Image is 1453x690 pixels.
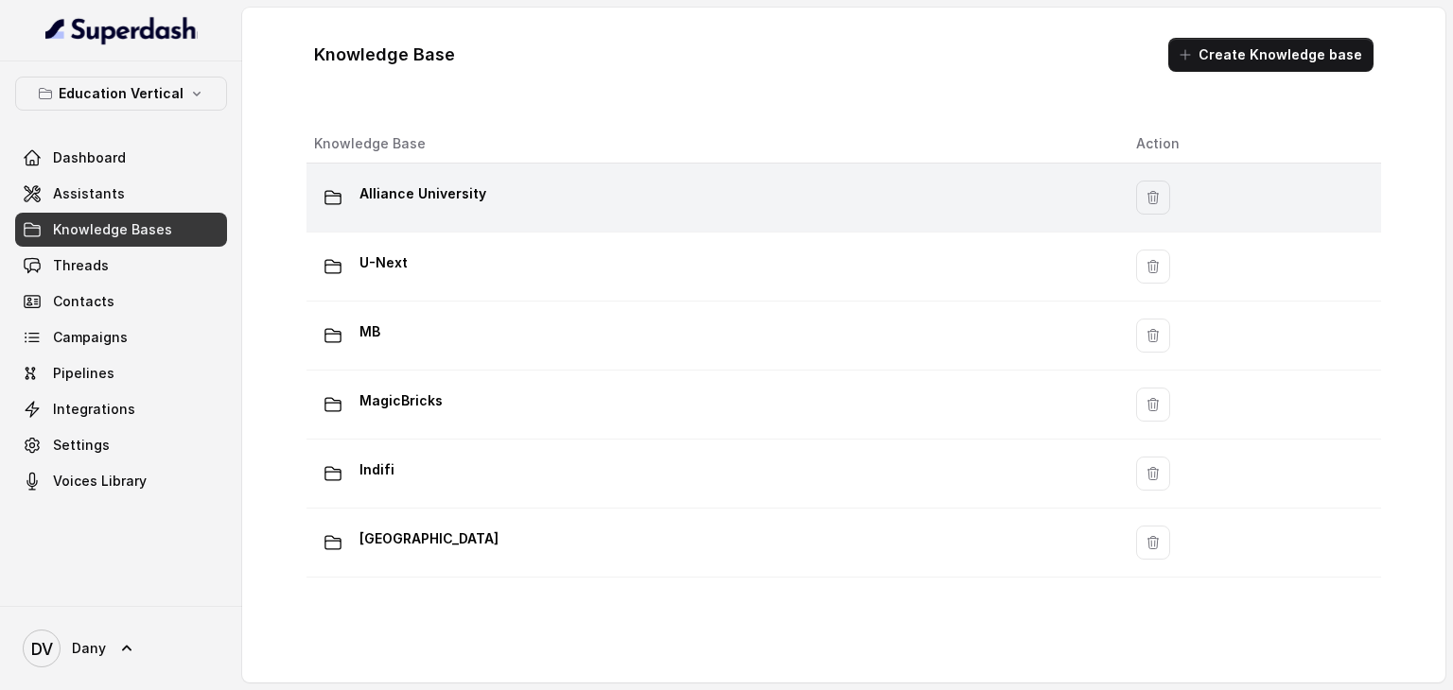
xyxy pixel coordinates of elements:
span: Threads [53,256,109,275]
a: Dany [15,622,227,675]
span: Pipelines [53,364,114,383]
a: Dashboard [15,141,227,175]
a: Pipelines [15,356,227,390]
a: Campaigns [15,320,227,354]
p: Indifi [359,455,394,485]
span: Dashboard [53,148,126,167]
p: [GEOGRAPHIC_DATA] [359,524,499,554]
p: Alliance University [359,179,486,209]
p: MB [359,317,380,347]
span: Integrations [53,400,135,419]
span: Contacts [53,292,114,311]
a: Integrations [15,392,227,426]
a: Threads [15,249,227,283]
text: DV [31,639,53,659]
p: U-Next [359,248,408,278]
a: Settings [15,428,227,462]
span: Voices Library [53,472,147,491]
th: Knowledge Base [306,125,1121,164]
a: Assistants [15,177,227,211]
a: Knowledge Bases [15,213,227,247]
span: Assistants [53,184,125,203]
h1: Knowledge Base [314,40,455,70]
span: Knowledge Bases [53,220,172,239]
a: Contacts [15,285,227,319]
button: Education Vertical [15,77,227,111]
span: Settings [53,436,110,455]
span: Campaigns [53,328,128,347]
th: Action [1121,125,1381,164]
p: Education Vertical [59,82,184,105]
a: Voices Library [15,464,227,498]
p: MagicBricks [359,386,443,416]
span: Dany [72,639,106,658]
button: Create Knowledge base [1168,38,1374,72]
img: light.svg [45,15,198,45]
